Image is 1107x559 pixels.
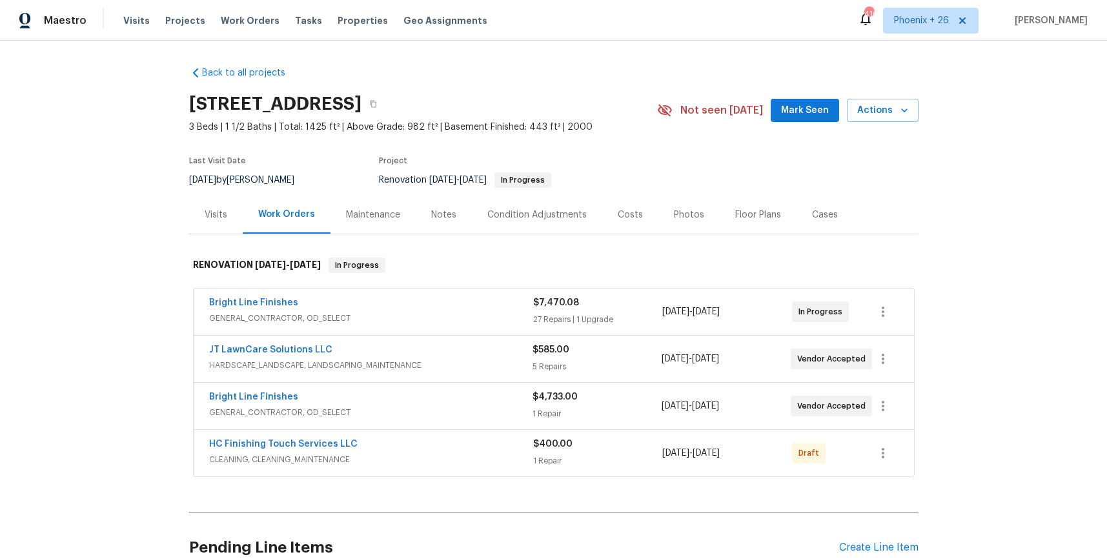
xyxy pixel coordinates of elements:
span: [DATE] [290,260,321,269]
span: - [662,400,719,412]
span: [DATE] [662,307,689,316]
span: [DATE] [662,354,689,363]
span: Vendor Accepted [797,400,871,412]
span: [DATE] [692,354,719,363]
span: GENERAL_CONTRACTOR, OD_SELECT [209,406,533,419]
div: 27 Repairs | 1 Upgrade [533,313,663,326]
button: Mark Seen [771,99,839,123]
div: by [PERSON_NAME] [189,172,310,188]
span: In Progress [798,305,848,318]
span: In Progress [496,176,550,184]
div: Create Line Item [839,542,919,554]
span: [DATE] [693,449,720,458]
span: - [662,305,720,318]
span: Phoenix + 26 [894,14,949,27]
a: Bright Line Finishes [209,392,298,401]
span: $585.00 [533,345,569,354]
span: [DATE] [255,260,286,269]
span: [DATE] [189,176,216,185]
span: [DATE] [460,176,487,185]
span: Geo Assignments [403,14,487,27]
span: - [662,352,719,365]
span: GENERAL_CONTRACTOR, OD_SELECT [209,312,533,325]
span: - [662,447,720,460]
span: Not seen [DATE] [680,104,763,117]
span: $7,470.08 [533,298,579,307]
span: Last Visit Date [189,157,246,165]
span: Actions [857,103,908,119]
a: HC Finishing Touch Services LLC [209,440,358,449]
h2: [STREET_ADDRESS] [189,97,361,110]
div: 5 Repairs [533,360,662,373]
span: [PERSON_NAME] [1010,14,1088,27]
span: Properties [338,14,388,27]
span: Visits [123,14,150,27]
a: Bright Line Finishes [209,298,298,307]
span: HARDSCAPE_LANDSCAPE, LANDSCAPING_MAINTENANCE [209,359,533,372]
div: Photos [674,208,704,221]
span: $4,733.00 [533,392,578,401]
div: 1 Repair [533,454,663,467]
div: Floor Plans [735,208,781,221]
span: Maestro [44,14,86,27]
span: 3 Beds | 1 1/2 Baths | Total: 1425 ft² | Above Grade: 982 ft² | Basement Finished: 443 ft² | 2000 [189,121,657,134]
a: JT LawnCare Solutions LLC [209,345,332,354]
span: CLEANING, CLEANING_MAINTENANCE [209,453,533,466]
span: [DATE] [692,401,719,411]
button: Actions [847,99,919,123]
div: Condition Adjustments [487,208,587,221]
div: Notes [431,208,456,221]
div: Maintenance [346,208,400,221]
div: Cases [812,208,838,221]
span: [DATE] [429,176,456,185]
span: Mark Seen [781,103,829,119]
h6: RENOVATION [193,258,321,273]
span: Tasks [295,16,322,25]
span: Projects [165,14,205,27]
button: Copy Address [361,92,385,116]
div: Work Orders [258,208,315,221]
div: Costs [618,208,643,221]
div: 1 Repair [533,407,662,420]
span: Renovation [379,176,551,185]
span: [DATE] [693,307,720,316]
div: RENOVATION [DATE]-[DATE]In Progress [189,245,919,286]
span: [DATE] [662,401,689,411]
span: [DATE] [662,449,689,458]
div: Visits [205,208,227,221]
span: - [255,260,321,269]
div: 410 [864,8,873,21]
span: Project [379,157,407,165]
span: $400.00 [533,440,573,449]
a: Back to all projects [189,66,313,79]
span: - [429,176,487,185]
span: In Progress [330,259,384,272]
span: Vendor Accepted [797,352,871,365]
span: Draft [798,447,824,460]
span: Work Orders [221,14,279,27]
